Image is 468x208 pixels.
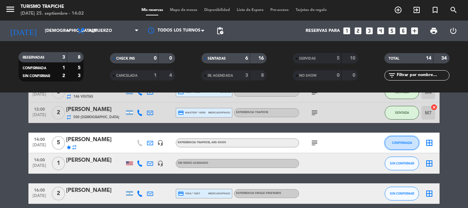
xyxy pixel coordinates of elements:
strong: 3 [245,73,248,78]
span: Lista de Espera [233,8,267,12]
span: visa * 5267 [178,191,200,197]
span: CONFIRMADA [392,141,412,145]
span: print [430,27,438,35]
span: 5 [52,136,65,150]
span: mercadopago [208,110,230,115]
i: border_all [425,159,433,168]
strong: 6 [245,56,248,61]
strong: 0 [169,56,173,61]
span: [DATE] [31,113,48,121]
strong: 3 [62,55,65,60]
i: looks_6 [399,26,408,35]
span: Mis reservas [138,8,167,12]
span: Mapa de mesas [167,8,201,12]
span: Pre-acceso [267,8,292,12]
span: [DATE] [31,194,48,201]
i: repeat [72,145,77,150]
span: SIN CONFIRMAR [390,161,414,165]
strong: 8 [261,73,265,78]
i: menu [5,4,15,14]
span: 146 Visitas [73,94,93,99]
strong: 14 [426,56,431,61]
span: 12:00 [31,105,48,113]
div: [PERSON_NAME] [66,156,124,165]
i: repeat [66,114,72,120]
i: looks_3 [365,26,374,35]
i: star [66,145,72,150]
span: TOTAL [389,57,399,60]
strong: 10 [350,56,357,61]
button: SENTADA [385,106,419,120]
i: repeat [66,94,72,99]
i: headset_mic [157,160,163,167]
i: cancel [431,104,438,111]
i: add_circle_outline [394,6,402,14]
i: power_settings_new [449,27,457,35]
i: arrow_drop_down [64,27,72,35]
span: SIN CONFIRMAR [390,192,414,195]
div: [PERSON_NAME] [66,135,124,144]
span: CONFIRMADA [23,66,46,70]
span: Reservas para [306,28,340,33]
span: EXPERIENCIA TRAPICHE [236,90,268,93]
i: looks_5 [387,26,396,35]
input: Filtrar por nombre... [396,72,449,79]
i: credit_card [178,191,184,197]
button: SIN CONFIRMAR [385,187,419,200]
strong: 0 [337,73,340,78]
strong: 3 [78,73,82,78]
span: [DATE] [31,143,48,151]
i: subject [310,109,319,117]
span: master * 6059 [178,110,206,116]
span: SENTADAS [208,57,226,60]
i: credit_card [178,110,184,116]
span: 16:00 [31,186,48,194]
span: Almuerzo [88,28,112,33]
span: EXPERIENCIA TRAPICHE [178,141,226,144]
span: 2 [52,187,65,200]
span: 500 [DEMOGRAPHIC_DATA] [73,114,119,120]
button: menu [5,4,15,17]
strong: 5 [78,65,82,70]
span: SIN CONFIRMAR [23,74,50,78]
span: [DATE] [31,163,48,171]
i: add_box [410,26,419,35]
i: border_all [425,189,433,198]
i: looks_two [354,26,362,35]
i: search [449,6,458,14]
span: Tarjetas de regalo [292,8,330,12]
strong: 34 [441,56,448,61]
i: looks_one [342,26,351,35]
span: SENTADA [395,111,409,114]
div: Turismo Trapiche [21,3,84,10]
span: EXPERIENCIA TRAPICHE [236,111,268,114]
i: [DATE] [5,23,41,38]
div: LOG OUT [443,21,463,41]
strong: 8 [78,55,82,60]
span: SERVIDAS [299,57,316,60]
i: headset_mic [157,140,163,146]
span: Disponibilidad [201,8,233,12]
span: 1 [52,157,65,170]
span: 14:00 [31,135,48,143]
strong: 4 [169,73,173,78]
span: NO SHOW [299,74,317,77]
i: border_all [425,139,433,147]
span: 14:00 [31,156,48,163]
span: Sin menú asignado [178,162,208,164]
strong: 1 [154,73,157,78]
span: 2 [52,106,65,120]
span: [DATE] [31,92,48,100]
button: SIN CONFIRMAR [385,157,419,170]
span: RE AGENDADA [208,74,233,77]
strong: 5 [337,56,340,61]
i: turned_in_not [431,6,439,14]
span: pending_actions [216,27,224,35]
i: filter_list [388,71,396,79]
i: subject [310,139,319,147]
i: looks_4 [376,26,385,35]
span: CANCELADA [116,74,137,77]
div: [PERSON_NAME] [66,186,124,195]
strong: 1 [62,65,65,70]
strong: 16 [258,56,265,61]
